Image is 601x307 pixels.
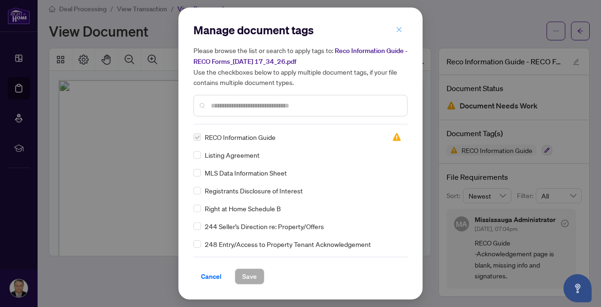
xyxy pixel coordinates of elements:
[193,269,229,284] button: Cancel
[201,269,222,284] span: Cancel
[563,274,592,302] button: Open asap
[193,45,408,87] h5: Please browse the list or search to apply tags to: Use the checkboxes below to apply multiple doc...
[205,203,281,214] span: Right at Home Schedule B
[205,168,287,178] span: MLS Data Information Sheet
[392,132,401,142] span: Needs Work
[205,221,324,231] span: 244 Seller’s Direction re: Property/Offers
[235,269,264,284] button: Save
[205,239,371,249] span: 248 Entry/Access to Property Tenant Acknowledgement
[205,132,276,142] span: RECO Information Guide
[193,23,408,38] h2: Manage document tags
[205,185,303,196] span: Registrants Disclosure of Interest
[205,150,260,160] span: Listing Agreement
[392,132,401,142] img: status
[396,26,402,33] span: close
